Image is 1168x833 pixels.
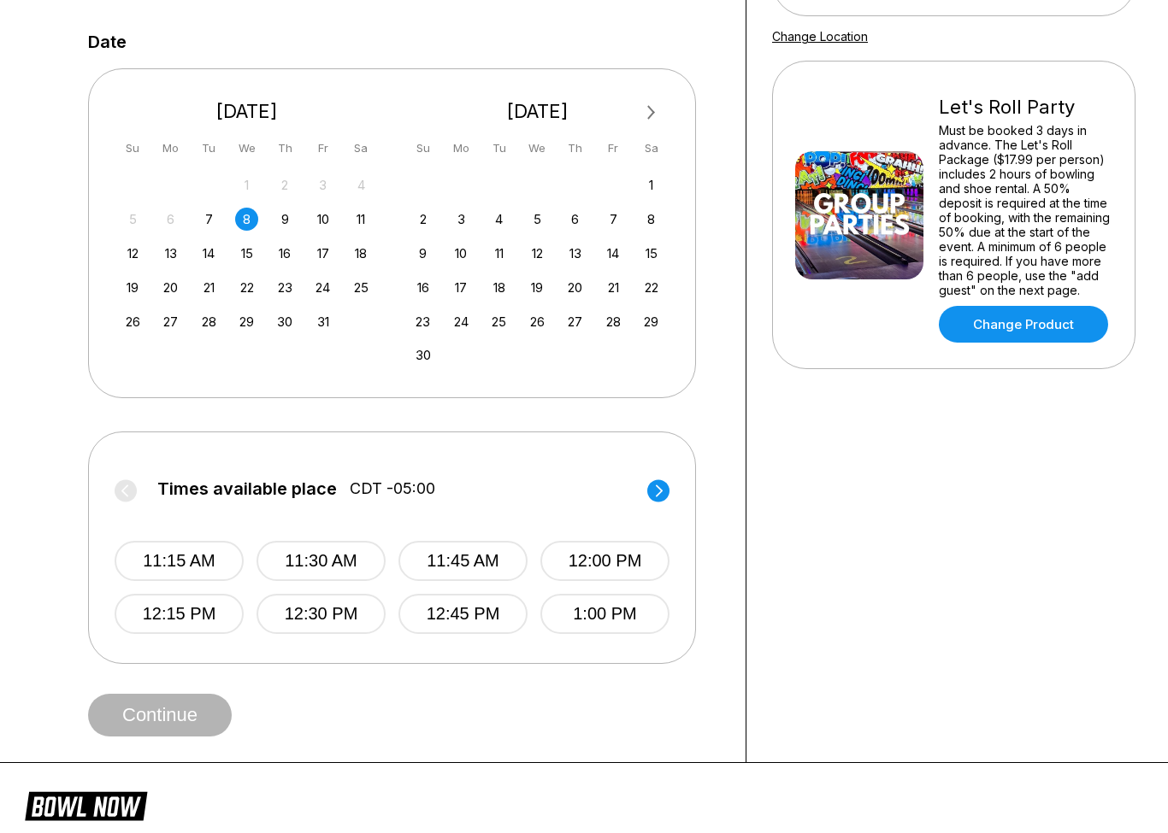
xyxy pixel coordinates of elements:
[602,277,625,300] div: Choose Friday, November 21st, 2025
[350,208,373,232] div: Choose Saturday, October 11th, 2025
[487,138,510,161] div: Tu
[235,243,258,266] div: Choose Wednesday, October 15th, 2025
[115,542,244,582] button: 11:15 AM
[487,243,510,266] div: Choose Tuesday, November 11th, 2025
[526,138,549,161] div: We
[563,311,587,334] div: Choose Thursday, November 27th, 2025
[159,277,182,300] div: Choose Monday, October 20th, 2025
[350,174,373,197] div: Not available Saturday, October 4th, 2025
[795,152,923,280] img: Let's Roll Party
[411,243,434,266] div: Choose Sunday, November 9th, 2025
[235,174,258,197] div: Not available Wednesday, October 1st, 2025
[121,311,145,334] div: Choose Sunday, October 26th, 2025
[159,311,182,334] div: Choose Monday, October 27th, 2025
[311,311,334,334] div: Choose Friday, October 31st, 2025
[350,480,435,499] span: CDT -05:00
[411,277,434,300] div: Choose Sunday, November 16th, 2025
[121,243,145,266] div: Choose Sunday, October 12th, 2025
[602,243,625,266] div: Choose Friday, November 14th, 2025
[640,208,663,232] div: Choose Saturday, November 8th, 2025
[487,277,510,300] div: Choose Tuesday, November 18th, 2025
[274,277,297,300] div: Choose Thursday, October 23rd, 2025
[198,243,221,266] div: Choose Tuesday, October 14th, 2025
[563,243,587,266] div: Choose Thursday, November 13th, 2025
[526,208,549,232] div: Choose Wednesday, November 5th, 2025
[115,595,244,635] button: 12:15 PM
[274,174,297,197] div: Not available Thursday, October 2nd, 2025
[311,174,334,197] div: Not available Friday, October 3rd, 2025
[540,542,670,582] button: 12:00 PM
[235,138,258,161] div: We
[121,277,145,300] div: Choose Sunday, October 19th, 2025
[450,208,473,232] div: Choose Monday, November 3rd, 2025
[235,277,258,300] div: Choose Wednesday, October 22nd, 2025
[939,307,1108,343] a: Change Product
[526,311,549,334] div: Choose Wednesday, November 26th, 2025
[411,344,434,367] div: Choose Sunday, November 30th, 2025
[121,208,145,232] div: Not available Sunday, October 5th, 2025
[257,595,386,635] button: 12:30 PM
[640,311,663,334] div: Choose Saturday, November 29th, 2025
[563,138,587,161] div: Th
[487,208,510,232] div: Choose Tuesday, November 4th, 2025
[157,480,337,499] span: Times available place
[311,138,334,161] div: Fr
[235,311,258,334] div: Choose Wednesday, October 29th, 2025
[257,542,386,582] button: 11:30 AM
[274,243,297,266] div: Choose Thursday, October 16th, 2025
[602,208,625,232] div: Choose Friday, November 7th, 2025
[350,277,373,300] div: Choose Saturday, October 25th, 2025
[450,138,473,161] div: Mo
[350,243,373,266] div: Choose Saturday, October 18th, 2025
[526,277,549,300] div: Choose Wednesday, November 19th, 2025
[159,138,182,161] div: Mo
[939,97,1112,120] div: Let's Roll Party
[159,208,182,232] div: Not available Monday, October 6th, 2025
[159,243,182,266] div: Choose Monday, October 13th, 2025
[450,243,473,266] div: Choose Monday, November 10th, 2025
[450,277,473,300] div: Choose Monday, November 17th, 2025
[450,311,473,334] div: Choose Monday, November 24th, 2025
[410,173,666,368] div: month 2025-11
[121,138,145,161] div: Su
[311,277,334,300] div: Choose Friday, October 24th, 2025
[772,30,868,44] a: Change Location
[411,311,434,334] div: Choose Sunday, November 23rd, 2025
[640,243,663,266] div: Choose Saturday, November 15th, 2025
[398,542,528,582] button: 11:45 AM
[411,208,434,232] div: Choose Sunday, November 2nd, 2025
[274,208,297,232] div: Choose Thursday, October 9th, 2025
[602,311,625,334] div: Choose Friday, November 28th, 2025
[198,277,221,300] div: Choose Tuesday, October 21st, 2025
[939,124,1112,298] div: Must be booked 3 days in advance. The Let's Roll Package ($17.99 per person) includes 2 hours of ...
[398,595,528,635] button: 12:45 PM
[640,138,663,161] div: Sa
[526,243,549,266] div: Choose Wednesday, November 12th, 2025
[563,277,587,300] div: Choose Thursday, November 20th, 2025
[311,208,334,232] div: Choose Friday, October 10th, 2025
[350,138,373,161] div: Sa
[115,101,380,124] div: [DATE]
[198,311,221,334] div: Choose Tuesday, October 28th, 2025
[119,173,375,334] div: month 2025-10
[274,138,297,161] div: Th
[563,208,587,232] div: Choose Thursday, November 6th, 2025
[411,138,434,161] div: Su
[198,138,221,161] div: Tu
[487,311,510,334] div: Choose Tuesday, November 25th, 2025
[274,311,297,334] div: Choose Thursday, October 30th, 2025
[235,208,258,232] div: Choose Wednesday, October 8th, 2025
[540,595,670,635] button: 1:00 PM
[638,100,665,127] button: Next Month
[311,243,334,266] div: Choose Friday, October 17th, 2025
[198,208,221,232] div: Choose Tuesday, October 7th, 2025
[640,277,663,300] div: Choose Saturday, November 22nd, 2025
[405,101,670,124] div: [DATE]
[602,138,625,161] div: Fr
[88,33,127,52] label: Date
[640,174,663,197] div: Choose Saturday, November 1st, 2025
